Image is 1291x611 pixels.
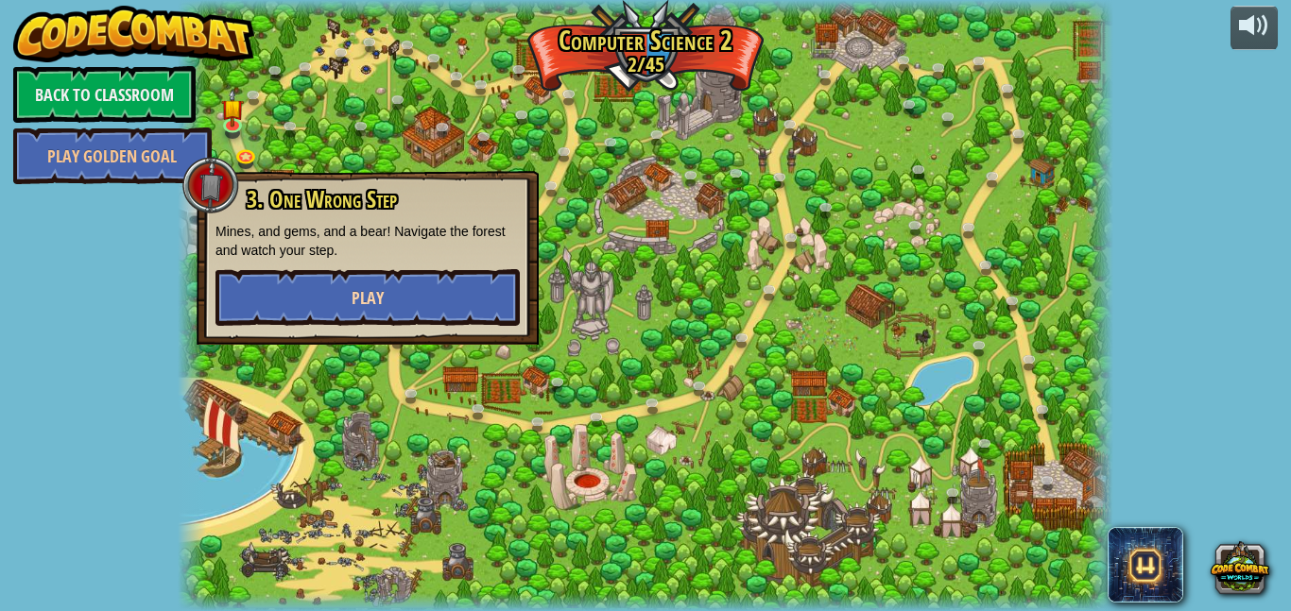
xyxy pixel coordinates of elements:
button: Adjust volume [1231,6,1278,50]
img: level-banner-started.png [221,89,243,127]
p: Mines, and gems, and a bear! Navigate the forest and watch your step. [215,222,520,260]
span: Play [352,286,384,310]
button: Play [215,269,520,326]
span: 3. One Wrong Step [247,183,397,215]
img: CodeCombat - Learn how to code by playing a game [13,6,255,62]
a: Back to Classroom [13,66,196,123]
a: Play Golden Goal [13,127,212,184]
